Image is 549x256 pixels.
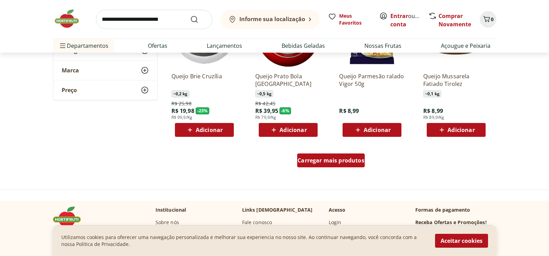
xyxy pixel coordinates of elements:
[59,37,67,54] button: Menu
[196,127,223,133] span: Adicionar
[59,37,108,54] span: Departamentos
[53,61,157,80] button: Marca
[415,219,487,226] h3: Receba Ofertas e Promoções!
[53,206,88,227] img: Hortifruti
[255,115,276,120] span: R$ 79,9/Kg
[196,107,210,114] span: - 23 %
[441,42,490,50] a: Açougue e Peixaria
[339,72,405,88] a: Queijo Parmesão ralado Vigor 50g
[480,11,496,28] button: Carrinho
[207,42,242,50] a: Lançamentos
[96,10,212,29] input: search
[190,15,207,24] button: Submit Search
[415,206,496,213] p: Formas de pagamento
[423,115,444,120] span: R$ 89,9/Kg
[53,8,88,29] img: Hortifruti
[423,107,443,115] span: R$ 8,99
[242,219,272,226] a: Fale conosco
[435,234,488,248] button: Aceitar cookies
[171,90,189,97] span: ~ 0,2 kg
[148,42,167,50] a: Ofertas
[62,87,77,94] span: Preço
[171,72,237,88] a: Queijo Brie Cruzília
[427,123,486,137] button: Adicionar
[171,107,194,115] span: R$ 19,98
[423,90,441,97] span: ~ 0,1 kg
[221,10,320,29] button: Informe sua localização
[53,80,157,100] button: Preço
[175,123,234,137] button: Adicionar
[364,42,401,50] a: Nossas Frutas
[242,206,313,213] p: Links [DEMOGRAPHIC_DATA]
[423,72,489,88] a: Queijo Mussarela Fatiado Tirolez
[329,206,346,213] p: Acesso
[156,206,186,213] p: Institucional
[171,100,192,107] span: R$ 25,98
[61,234,427,248] p: Utilizamos cookies para oferecer uma navegação personalizada e melhorar sua experiencia no nosso ...
[448,127,475,133] span: Adicionar
[239,15,305,23] b: Informe sua localização
[339,12,371,26] span: Meus Favoritos
[297,153,365,170] a: Carregar mais produtos
[282,42,325,50] a: Bebidas Geladas
[255,100,275,107] span: R$ 42,45
[255,107,278,115] span: R$ 39,95
[364,127,391,133] span: Adicionar
[255,72,321,88] a: Queijo Prato Bola [GEOGRAPHIC_DATA]
[439,12,471,28] a: Comprar Novamente
[343,123,401,137] button: Adicionar
[171,115,193,120] span: R$ 99,9/Kg
[280,127,307,133] span: Adicionar
[280,107,291,114] span: - 6 %
[156,219,179,226] a: Sobre nós
[491,16,494,23] span: 0
[259,123,318,137] button: Adicionar
[298,158,364,163] span: Carregar mais produtos
[339,107,359,115] span: R$ 8,99
[390,12,421,28] span: ou
[390,12,408,20] a: Entrar
[390,12,428,28] a: Criar conta
[329,219,342,226] a: Login
[255,90,273,97] span: ~ 0,5 kg
[62,67,79,74] span: Marca
[328,12,371,26] a: Meus Favoritos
